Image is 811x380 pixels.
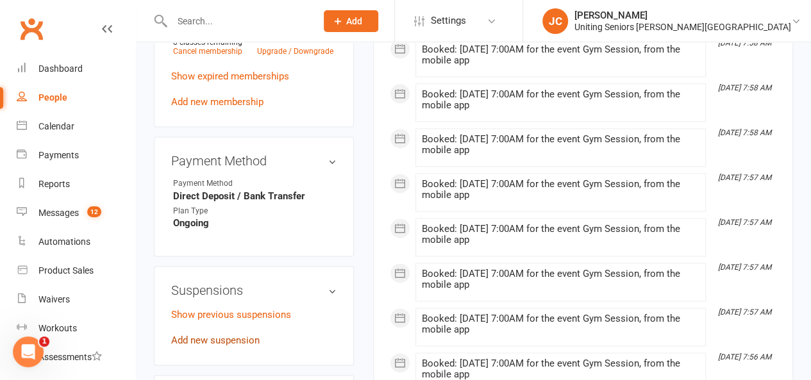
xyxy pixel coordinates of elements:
[718,128,771,137] i: [DATE] 7:58 AM
[346,16,362,26] span: Add
[718,352,771,361] i: [DATE] 7:56 AM
[718,83,771,92] i: [DATE] 7:58 AM
[718,173,771,182] i: [DATE] 7:57 AM
[421,313,700,335] div: Booked: [DATE] 7:00AM for the event Gym Session, from the mobile app
[171,154,337,168] h3: Payment Method
[542,8,568,34] div: JC
[257,47,333,56] a: Upgrade / Downgrade
[421,134,700,156] div: Booked: [DATE] 7:00AM for the event Gym Session, from the mobile app
[173,190,337,202] strong: Direct Deposit / Bank Transfer
[431,6,466,35] span: Settings
[421,179,700,201] div: Booked: [DATE] 7:00AM for the event Gym Session, from the mobile app
[38,265,94,276] div: Product Sales
[718,308,771,317] i: [DATE] 7:57 AM
[38,179,70,189] div: Reports
[718,218,771,227] i: [DATE] 7:57 AM
[171,283,337,297] h3: Suspensions
[574,10,791,21] div: [PERSON_NAME]
[15,13,47,45] a: Clubworx
[17,285,135,314] a: Waivers
[421,44,700,66] div: Booked: [DATE] 7:00AM for the event Gym Session, from the mobile app
[38,294,70,304] div: Waivers
[17,170,135,199] a: Reports
[173,178,279,190] div: Payment Method
[38,150,79,160] div: Payments
[17,314,135,343] a: Workouts
[718,263,771,272] i: [DATE] 7:57 AM
[171,335,260,346] a: Add new suspension
[38,121,74,131] div: Calendar
[171,96,263,108] a: Add new membership
[324,10,378,32] button: Add
[38,323,77,333] div: Workouts
[574,21,791,33] div: Uniting Seniors [PERSON_NAME][GEOGRAPHIC_DATA]
[17,199,135,227] a: Messages 12
[421,358,700,380] div: Booked: [DATE] 7:00AM for the event Gym Session, from the mobile app
[421,89,700,111] div: Booked: [DATE] 7:00AM for the event Gym Session, from the mobile app
[171,309,291,320] a: Show previous suspensions
[39,336,49,347] span: 1
[38,92,67,103] div: People
[173,205,279,217] div: Plan Type
[13,336,44,367] iframe: Intercom live chat
[17,141,135,170] a: Payments
[168,12,307,30] input: Search...
[38,208,79,218] div: Messages
[17,256,135,285] a: Product Sales
[173,47,242,56] a: Cancel membership
[38,63,83,74] div: Dashboard
[171,70,289,82] a: Show expired memberships
[718,38,771,47] i: [DATE] 7:58 AM
[17,54,135,83] a: Dashboard
[173,217,337,229] strong: Ongoing
[87,206,101,217] span: 12
[17,227,135,256] a: Automations
[38,236,90,247] div: Automations
[173,38,242,47] span: 0 classes remaining
[17,112,135,141] a: Calendar
[38,352,102,362] div: Assessments
[421,224,700,245] div: Booked: [DATE] 7:00AM for the event Gym Session, from the mobile app
[17,83,135,112] a: People
[17,343,135,372] a: Assessments
[421,268,700,290] div: Booked: [DATE] 7:00AM for the event Gym Session, from the mobile app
